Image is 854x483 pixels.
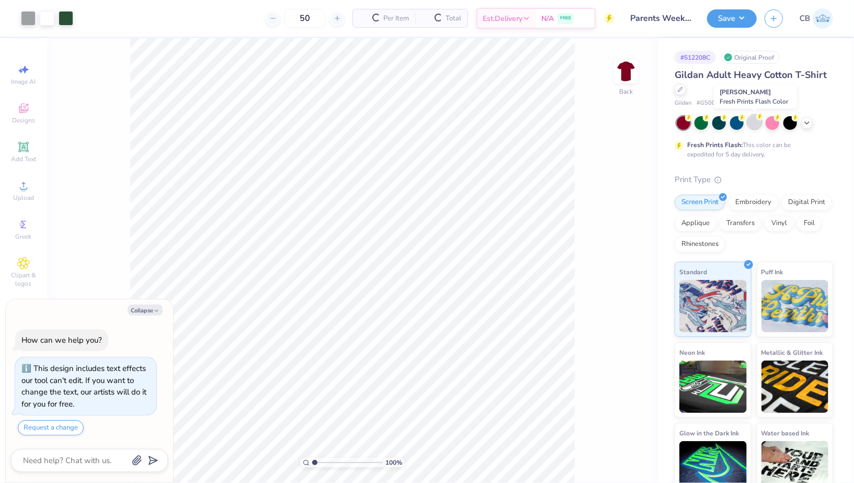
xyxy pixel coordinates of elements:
span: Per Item [383,13,409,24]
div: Applique [675,216,716,231]
div: This design includes text effects our tool can't edit. If you want to change the text, our artist... [21,363,146,409]
span: Metallic & Glitter Ink [761,347,823,358]
span: N/A [541,13,554,24]
span: Standard [679,266,707,277]
span: Fresh Prints Flash Color [720,97,788,106]
div: Embroidery [728,195,778,210]
span: # G500 [697,99,715,108]
div: Original Proof [721,51,780,64]
span: FREE [560,15,571,22]
button: Request a change [18,420,84,435]
div: Vinyl [765,216,794,231]
span: Gildan Adult Heavy Cotton T-Shirt [675,69,827,81]
div: Rhinestones [675,237,725,252]
span: Gildan [675,99,691,108]
div: Transfers [720,216,761,231]
input: Untitled Design [622,8,699,29]
div: Foil [797,216,822,231]
img: Puff Ink [761,280,829,332]
span: Designs [12,116,35,125]
div: [PERSON_NAME] [714,85,797,109]
span: Greek [16,232,32,241]
strong: Fresh Prints Flash: [687,141,743,149]
span: 100 % [385,458,402,467]
span: Water based Ink [761,428,810,439]
img: Metallic & Glitter Ink [761,361,829,413]
div: Print Type [675,174,833,186]
img: Neon Ink [679,361,747,413]
span: CB [800,13,810,25]
input: – – [284,9,325,28]
a: CB [800,8,833,29]
span: Image AI [12,77,36,86]
div: Back [619,87,633,96]
span: Neon Ink [679,347,705,358]
span: Clipart & logos [5,271,42,288]
span: Glow in the Dark Ink [679,428,739,439]
span: Puff Ink [761,266,783,277]
div: How can we help you? [21,335,102,345]
img: Chhavi Bansal [813,8,833,29]
span: Upload [13,194,34,202]
button: Save [707,9,757,28]
span: Est. Delivery [483,13,522,24]
span: Total [446,13,461,24]
img: Back [616,61,636,82]
img: Standard [679,280,747,332]
span: Add Text [11,155,36,163]
div: Digital Print [781,195,832,210]
div: Screen Print [675,195,725,210]
div: # 512208C [675,51,716,64]
div: This color can be expedited for 5 day delivery. [687,140,816,159]
button: Collapse [128,305,163,316]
